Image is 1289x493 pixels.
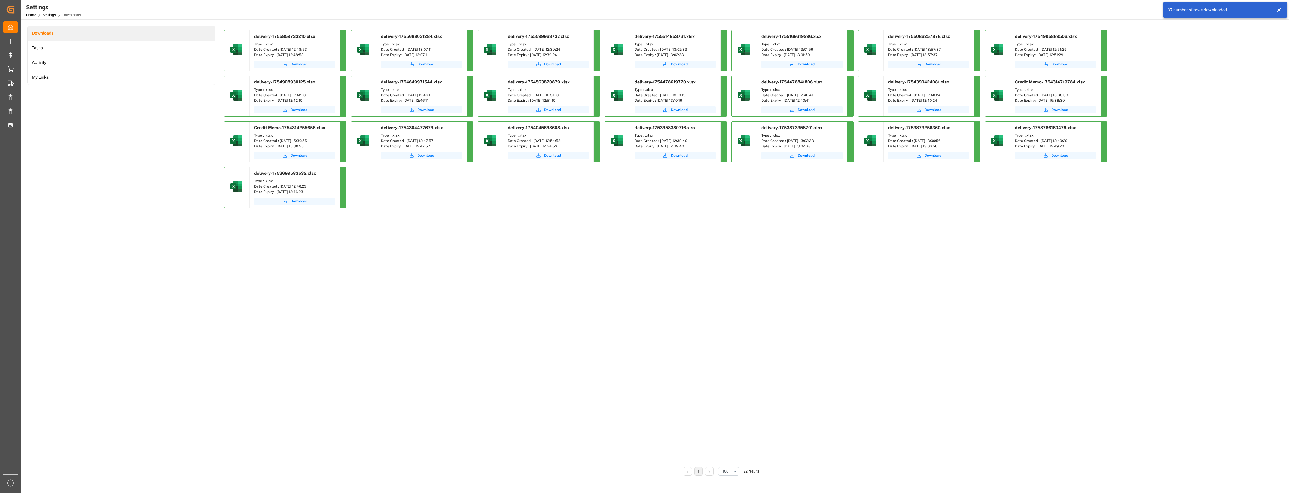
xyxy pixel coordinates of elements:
[544,62,561,67] span: Download
[254,138,335,144] div: Date Created : [DATE] 15:30:55
[483,134,497,148] img: microsoft-excel-2019--v1.png
[254,92,335,98] div: Date Created : [DATE] 12:42:10
[508,87,589,92] div: Type : .xlsx
[1051,153,1068,158] span: Download
[254,52,335,58] div: Date Expiry : [DATE] 12:48:53
[291,153,307,158] span: Download
[381,41,462,47] div: Type : .xlsx
[381,152,462,159] button: Download
[417,153,434,158] span: Download
[356,134,370,148] img: microsoft-excel-2019--v1.png
[254,87,335,92] div: Type : .xlsx
[381,80,442,84] span: delivery-1754649971544.xlsx
[888,152,969,159] button: Download
[254,198,335,205] button: Download
[888,144,969,149] div: Date Expiry : [DATE] 13:00:56
[1015,34,1077,39] span: delivery-1754995889506.xlsx
[254,47,335,52] div: Date Created : [DATE] 12:48:53
[635,87,716,92] div: Type : .xlsx
[254,34,315,39] span: delivery-1755859733210.xlsx
[291,107,307,113] span: Download
[254,152,335,159] button: Download
[888,47,969,52] div: Date Created : [DATE] 13:57:37
[1015,47,1096,52] div: Date Created : [DATE] 12:51:29
[635,144,716,149] div: Date Expiry : [DATE] 12:39:40
[291,62,307,67] span: Download
[635,34,695,39] span: delivery-1755514953731.xlsx
[990,88,1004,102] img: microsoft-excel-2019--v1.png
[254,41,335,47] div: Type : .xlsx
[26,13,36,17] a: Home
[610,42,624,57] img: microsoft-excel-2019--v1.png
[254,178,335,184] div: Type : .xlsx
[697,470,699,474] a: 1
[1051,62,1068,67] span: Download
[381,52,462,58] div: Date Expiry : [DATE] 13:07:11
[254,184,335,189] div: Date Created : [DATE] 12:46:23
[888,61,969,68] button: Download
[254,106,335,113] button: Download
[1015,133,1096,138] div: Type : .xlsx
[1015,106,1096,113] button: Download
[381,61,462,68] button: Download
[761,125,822,130] span: delivery-1753873358701.xlsx
[635,106,716,113] button: Download
[356,88,370,102] img: microsoft-excel-2019--v1.png
[28,41,215,55] a: Tasks
[1015,138,1096,144] div: Date Created : [DATE] 12:49:20
[1015,152,1096,159] button: Download
[254,80,315,84] span: delivery-1754908930125.xlsx
[28,55,215,70] a: Activity
[508,152,589,159] button: Download
[1015,125,1076,130] span: delivery-1753786160479.xlsx
[761,106,843,113] button: Download
[671,107,688,113] span: Download
[610,134,624,148] img: microsoft-excel-2019--v1.png
[544,107,561,113] span: Download
[705,467,714,476] li: Next Page
[508,34,569,39] span: delivery-1755599963737.xlsx
[761,133,843,138] div: Type : .xlsx
[635,80,696,84] span: delivery-1754478619770.xlsx
[761,47,843,52] div: Date Created : [DATE] 13:01:59
[508,138,589,144] div: Date Created : [DATE] 12:54:53
[381,106,462,113] button: Download
[483,88,497,102] img: microsoft-excel-2019--v1.png
[26,3,81,12] div: Settings
[1168,7,1271,13] div: 37 number of rows downloaded
[1015,41,1096,47] div: Type : .xlsx
[888,98,969,103] div: Date Expiry : [DATE] 12:40:24
[888,138,969,144] div: Date Created : [DATE] 13:00:56
[508,80,570,84] span: delivery-1754563870879.xlsx
[381,92,462,98] div: Date Created : [DATE] 12:46:11
[508,106,589,113] a: Download
[254,133,335,138] div: Type : .xlsx
[508,133,589,138] div: Type : .xlsx
[761,80,822,84] span: delivery-1754476841806.xlsx
[723,469,728,474] span: 100
[888,133,969,138] div: Type : .xlsx
[744,469,759,473] span: 22 results
[798,62,815,67] span: Download
[417,62,434,67] span: Download
[43,13,56,17] a: Settings
[254,189,335,195] div: Date Expiry : [DATE] 12:46:23
[291,198,307,204] span: Download
[635,125,696,130] span: delivery-1753958380716.xlsx
[761,138,843,144] div: Date Created : [DATE] 13:02:38
[381,144,462,149] div: Date Expiry : [DATE] 12:47:57
[381,133,462,138] div: Type : .xlsx
[229,88,244,102] img: microsoft-excel-2019--v1.png
[736,134,751,148] img: microsoft-excel-2019--v1.png
[229,179,244,194] img: microsoft-excel-2019--v1.png
[1015,98,1096,103] div: Date Expiry : [DATE] 15:38:39
[635,152,716,159] button: Download
[254,61,335,68] a: Download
